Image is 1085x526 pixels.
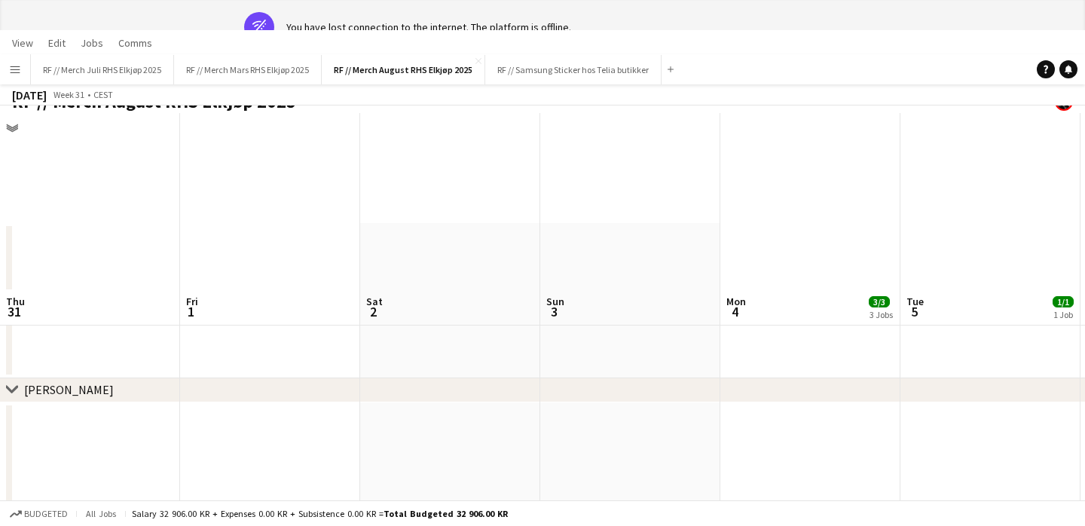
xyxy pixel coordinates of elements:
span: 2 [364,303,383,320]
span: Jobs [81,36,103,50]
button: RF // Merch Juli RHS Elkjøp 2025 [31,55,174,84]
span: 4 [724,303,746,320]
span: Comms [118,36,152,50]
button: RF // Merch August RHS Elkjøp 2025 [322,55,485,84]
span: All jobs [83,508,119,519]
div: 1 Job [1053,309,1073,320]
a: View [6,33,39,53]
span: Mon [726,295,746,308]
span: 1 [184,303,198,320]
span: 3/3 [869,296,890,307]
div: You have lost connection to the internet. The platform is offline. [286,20,571,34]
span: Week 31 [50,89,87,100]
button: RF // Samsung Sticker hos Telia butikker [485,55,662,84]
a: Edit [42,33,72,53]
span: Sun [546,295,564,308]
span: Budgeted [24,509,68,519]
span: Total Budgeted 32 906.00 KR [384,508,508,519]
span: 3 [544,303,564,320]
span: View [12,36,33,50]
span: 31 [4,303,25,320]
span: 5 [904,303,924,320]
span: 1/1 [1053,296,1074,307]
span: Thu [6,295,25,308]
button: RF // Merch Mars RHS Elkjøp 2025 [174,55,322,84]
div: [DATE] [12,87,47,102]
span: Fri [186,295,198,308]
span: Tue [906,295,924,308]
span: Sat [366,295,383,308]
a: Comms [112,33,158,53]
div: [PERSON_NAME] [24,382,114,397]
div: 3 Jobs [870,309,893,320]
div: Salary 32 906.00 KR + Expenses 0.00 KR + Subsistence 0.00 KR = [132,508,508,519]
span: Edit [48,36,66,50]
button: Budgeted [8,506,70,522]
a: Jobs [75,33,109,53]
div: CEST [93,89,113,100]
